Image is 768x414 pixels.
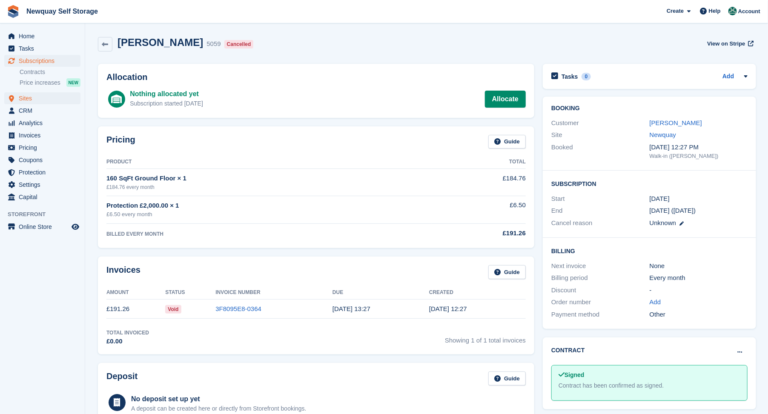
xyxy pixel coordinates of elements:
[23,4,101,18] a: Newquay Self Storage
[650,119,702,126] a: [PERSON_NAME]
[432,228,526,238] div: £191.26
[106,337,149,346] div: £0.00
[106,72,526,82] h2: Allocation
[559,381,740,390] div: Contract has been confirmed as signed.
[20,78,80,87] a: Price increases NEW
[707,40,745,48] span: View on Stripe
[650,194,670,204] time: 2022-05-09 00:00:00 UTC
[709,7,721,15] span: Help
[20,68,80,76] a: Contracts
[4,191,80,203] a: menu
[551,218,650,228] div: Cancel reason
[19,154,70,166] span: Coupons
[4,154,80,166] a: menu
[722,72,734,82] a: Add
[7,5,20,18] img: stora-icon-8386f47178a22dfd0bd8f6a31ec36ba5ce8667c1dd55bd0f319d3a0aa187defe.svg
[551,194,650,204] div: Start
[488,135,526,149] a: Guide
[19,142,70,154] span: Pricing
[485,91,526,108] a: Allocate
[19,117,70,129] span: Analytics
[106,183,432,191] div: £184.76 every month
[488,265,526,279] a: Guide
[551,346,585,355] h2: Contract
[4,129,80,141] a: menu
[650,286,748,295] div: -
[206,39,221,49] div: 5059
[19,179,70,191] span: Settings
[19,191,70,203] span: Capital
[130,99,203,108] div: Subscription started [DATE]
[559,371,740,380] div: Signed
[429,286,526,300] th: Created
[667,7,684,15] span: Create
[19,129,70,141] span: Invoices
[551,261,650,271] div: Next invoice
[432,169,526,196] td: £184.76
[19,221,70,233] span: Online Store
[650,152,748,160] div: Walk-in ([PERSON_NAME])
[106,155,432,169] th: Product
[551,143,650,160] div: Booked
[488,371,526,385] a: Guide
[4,55,80,67] a: menu
[650,261,748,271] div: None
[551,130,650,140] div: Site
[4,142,80,154] a: menu
[4,30,80,42] a: menu
[650,131,676,138] a: Newquay
[19,166,70,178] span: Protection
[106,300,165,319] td: £191.26
[738,7,760,16] span: Account
[4,166,80,178] a: menu
[728,7,737,15] img: JON
[4,43,80,54] a: menu
[704,37,755,51] a: View on Stripe
[106,286,165,300] th: Amount
[117,37,203,48] h2: [PERSON_NAME]
[165,286,215,300] th: Status
[165,305,181,314] span: Void
[551,286,650,295] div: Discount
[4,92,80,104] a: menu
[650,297,661,307] a: Add
[131,404,307,413] p: A deposit can be created here or directly from Storefront bookings.
[332,286,429,300] th: Due
[106,210,432,219] div: £6.50 every month
[20,79,60,87] span: Price increases
[445,329,526,346] span: Showing 1 of 1 total invoices
[215,305,261,312] a: 3F8095E8-0364
[551,179,748,188] h2: Subscription
[19,30,70,42] span: Home
[19,105,70,117] span: CRM
[551,246,748,255] h2: Billing
[19,43,70,54] span: Tasks
[106,371,138,385] h2: Deposit
[224,40,254,49] div: Cancelled
[582,73,591,80] div: 0
[106,329,149,337] div: Total Invoiced
[432,196,526,223] td: £6.50
[551,273,650,283] div: Billing period
[66,78,80,87] div: NEW
[8,210,85,219] span: Storefront
[19,92,70,104] span: Sites
[106,135,135,149] h2: Pricing
[429,305,467,312] time: 2022-05-09 11:27:20 UTC
[551,310,650,320] div: Payment method
[131,394,307,404] div: No deposit set up yet
[650,273,748,283] div: Every month
[106,265,140,279] h2: Invoices
[4,179,80,191] a: menu
[551,297,650,307] div: Order number
[562,73,578,80] h2: Tasks
[650,207,696,214] span: [DATE] ([DATE])
[106,230,432,238] div: BILLED EVERY MONTH
[650,143,748,152] div: [DATE] 12:27 PM
[650,310,748,320] div: Other
[551,206,650,216] div: End
[4,105,80,117] a: menu
[106,201,432,211] div: Protection £2,000.00 × 1
[551,105,748,112] h2: Booking
[4,221,80,233] a: menu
